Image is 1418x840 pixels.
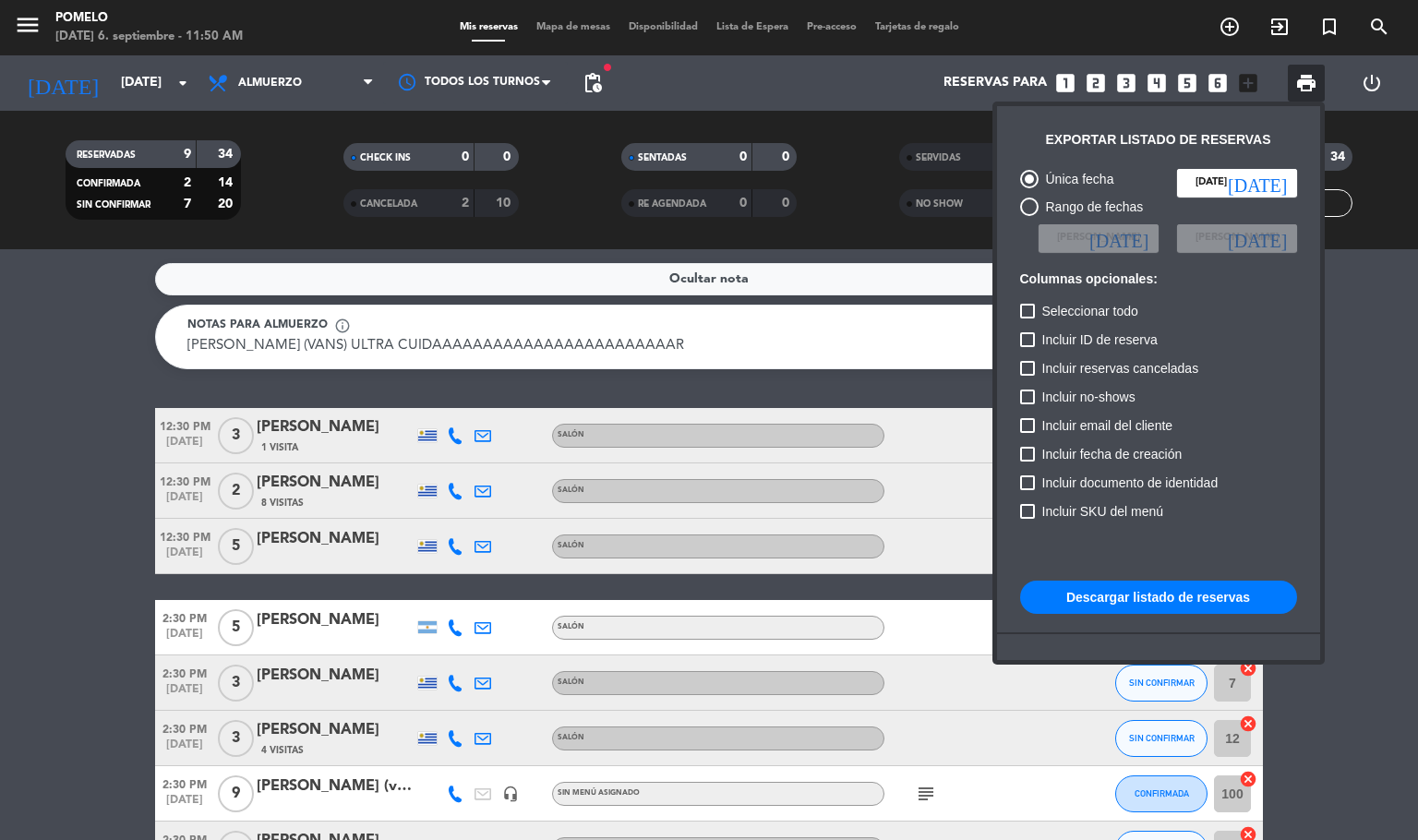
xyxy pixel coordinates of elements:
i: [DATE] [1228,229,1287,247]
i: [DATE] [1228,174,1287,192]
span: print [1295,72,1317,94]
span: [PERSON_NAME] [1057,230,1140,246]
span: Incluir fecha de creación [1042,443,1183,465]
h6: Columnas opcionales: [1020,271,1297,287]
span: fiber_manual_record [602,62,613,73]
span: Incluir documento de identidad [1042,472,1219,494]
span: Incluir reservas canceladas [1042,357,1199,379]
div: Exportar listado de reservas [1046,129,1271,150]
i: [DATE] [1089,229,1148,247]
span: [PERSON_NAME] [1196,230,1279,246]
div: Rango de fechas [1039,197,1144,218]
span: pending_actions [582,72,604,94]
button: Descargar listado de reservas [1020,581,1297,614]
div: Única fecha [1039,169,1114,190]
span: Incluir SKU del menú [1042,500,1164,522]
span: Incluir no-shows [1042,386,1136,408]
span: Incluir ID de reserva [1042,329,1158,351]
span: Incluir email del cliente [1042,414,1173,437]
span: Seleccionar todo [1042,300,1138,322]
